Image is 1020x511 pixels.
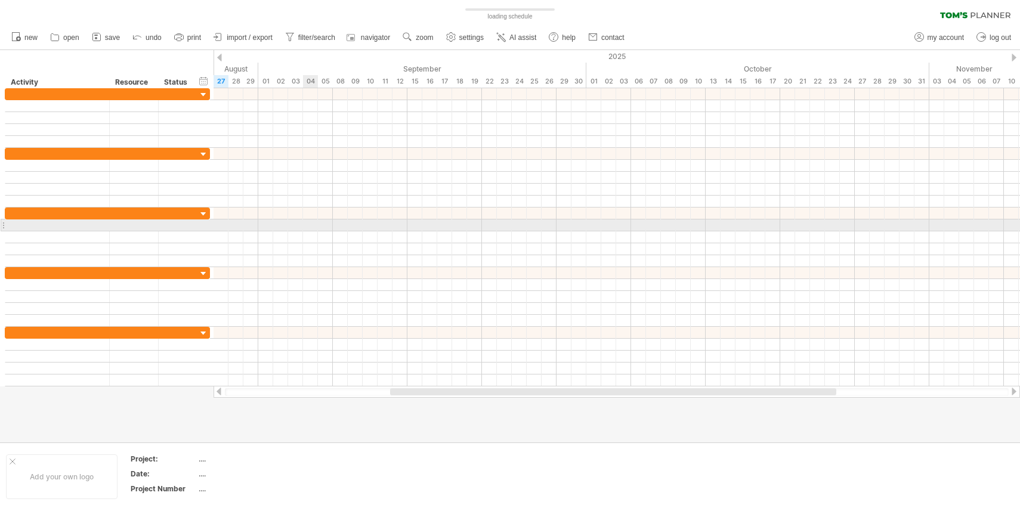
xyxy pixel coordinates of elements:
[378,75,392,88] div: Thursday, 11 September 2025
[750,75,765,88] div: Thursday, 16 October 2025
[407,75,422,88] div: Monday, 15 September 2025
[885,75,900,88] div: Wednesday, 29 October 2025
[509,33,536,42] span: AI assist
[348,75,363,88] div: Tuesday, 9 September 2025
[131,484,196,494] div: Project Number
[298,33,335,42] span: filter/search
[171,30,205,45] a: print
[631,75,646,88] div: Monday, 6 October 2025
[914,75,929,88] div: Friday, 31 October 2025
[282,30,339,45] a: filter/search
[557,75,571,88] div: Monday, 29 September 2025
[601,75,616,88] div: Thursday, 2 October 2025
[706,75,721,88] div: Monday, 13 October 2025
[493,30,540,45] a: AI assist
[8,30,41,45] a: new
[661,75,676,88] div: Wednesday, 8 October 2025
[63,33,79,42] span: open
[459,33,484,42] span: settings
[452,75,467,88] div: Thursday, 18 September 2025
[497,75,512,88] div: Tuesday, 23 September 2025
[546,30,579,45] a: help
[24,33,38,42] span: new
[959,75,974,88] div: Wednesday, 5 November 2025
[131,454,196,464] div: Project:
[974,75,989,88] div: Thursday, 6 November 2025
[929,75,944,88] div: Monday, 3 November 2025
[586,63,929,75] div: October 2025
[735,75,750,88] div: Wednesday, 15 October 2025
[47,30,83,45] a: open
[416,33,433,42] span: zoom
[721,75,735,88] div: Tuesday, 14 October 2025
[900,75,914,88] div: Thursday, 30 October 2025
[810,75,825,88] div: Wednesday, 22 October 2025
[944,75,959,88] div: Tuesday, 4 November 2025
[199,454,299,464] div: ....
[676,75,691,88] div: Thursday, 9 October 2025
[585,30,628,45] a: contact
[990,33,1011,42] span: log out
[345,30,394,45] a: navigator
[273,75,288,88] div: Tuesday, 2 September 2025
[303,75,318,88] div: Thursday, 4 September 2025
[214,75,228,88] div: Wednesday, 27 August 2025
[571,75,586,88] div: Tuesday, 30 September 2025
[333,75,348,88] div: Monday, 8 September 2025
[89,30,123,45] a: save
[243,75,258,88] div: Friday, 29 August 2025
[211,30,276,45] a: import / export
[187,33,201,42] span: print
[228,75,243,88] div: Thursday, 28 August 2025
[115,76,152,88] div: Resource
[855,75,870,88] div: Monday, 27 October 2025
[482,75,497,88] div: Monday, 22 September 2025
[318,75,333,88] div: Friday, 5 September 2025
[131,469,196,479] div: Date:
[911,30,968,45] a: my account
[361,33,390,42] span: navigator
[973,30,1015,45] a: log out
[928,33,964,42] span: my account
[542,75,557,88] div: Friday, 26 September 2025
[258,75,273,88] div: Monday, 1 September 2025
[616,75,631,88] div: Friday, 3 October 2025
[227,33,273,42] span: import / export
[989,75,1004,88] div: Friday, 7 November 2025
[199,484,299,494] div: ....
[363,75,378,88] div: Wednesday, 10 September 2025
[512,75,527,88] div: Wednesday, 24 September 2025
[586,75,601,88] div: Wednesday, 1 October 2025
[105,33,120,42] span: save
[258,63,586,75] div: September 2025
[400,30,437,45] a: zoom
[422,75,437,88] div: Tuesday, 16 September 2025
[601,33,625,42] span: contact
[562,33,576,42] span: help
[840,75,855,88] div: Friday, 24 October 2025
[780,75,795,88] div: Monday, 20 October 2025
[146,33,162,42] span: undo
[527,75,542,88] div: Thursday, 25 September 2025
[6,454,118,499] div: Add your own logo
[443,30,487,45] a: settings
[765,75,780,88] div: Friday, 17 October 2025
[11,76,103,88] div: Activity
[646,75,661,88] div: Tuesday, 7 October 2025
[437,75,452,88] div: Wednesday, 17 September 2025
[825,75,840,88] div: Thursday, 23 October 2025
[870,75,885,88] div: Tuesday, 28 October 2025
[1004,75,1019,88] div: Monday, 10 November 2025
[467,75,482,88] div: Friday, 19 September 2025
[129,30,165,45] a: undo
[444,12,576,21] div: loading schedule
[795,75,810,88] div: Tuesday, 21 October 2025
[164,76,190,88] div: Status
[392,75,407,88] div: Friday, 12 September 2025
[691,75,706,88] div: Friday, 10 October 2025
[199,469,299,479] div: ....
[288,75,303,88] div: Wednesday, 3 September 2025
